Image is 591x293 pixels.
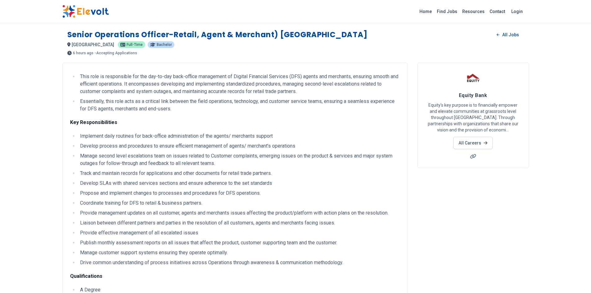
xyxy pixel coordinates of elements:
li: Track and maintain records for applications and other documents for retail trade partners. [78,170,400,177]
li: Propose and implement changes to processes and procedures for DFS operations. [78,189,400,197]
img: Elevolt [62,5,109,18]
a: All Jobs [492,30,524,39]
h1: Senior Operations Officer-Retail, Agent & Merchant) [GEOGRAPHIC_DATA] [67,30,368,40]
span: [GEOGRAPHIC_DATA] [72,42,114,47]
a: Resources [460,7,487,16]
p: - Accepting Applications [95,51,137,55]
li: Provide effective management of all escalated issues [78,229,400,237]
span: Equity Bank [459,92,487,98]
a: Contact [487,7,508,16]
a: Login [508,5,526,18]
span: Full-time [127,43,143,47]
img: Equity Bank [465,70,481,86]
li: Manage second level escalations team on issues related to Customer complaints, emerging issues on... [78,152,400,167]
li: Coordinate training for DFS to retail & business partners. [78,199,400,207]
li: Liaison between different partners and parties in the resolution of all customers, agents and mer... [78,219,400,227]
li: Develop process and procedures to ensure efficient management of agents/ merchant’s operations [78,142,400,150]
span: Bachelor [157,43,172,47]
p: Equity's key purpose is to financially empower and elevate communities at grassroots level throug... [425,102,521,133]
li: Drive common understanding of process initiatives across Operations through awareness & communica... [78,259,400,266]
li: Essentially, this role acts as a critical link between the field operations, technology, and cust... [78,98,400,113]
li: Provide management updates on all customer, agents and merchants issues affecting the product/pla... [78,209,400,217]
span: 6 hours ago [73,51,93,55]
iframe: Advertisement [417,175,529,262]
li: Implement daily routines for back-office administration of the agents/ merchants support [78,132,400,140]
strong: Key Responsibilities [70,119,117,125]
strong: Qualifications [70,273,102,279]
a: Find Jobs [434,7,460,16]
li: Develop SLAs with shared services sections and ensure adherence to the set standards [78,180,400,187]
li: Publish monthly assessment reports on all issues that affect the product, customer supporting tea... [78,239,400,246]
a: All Careers [453,137,493,149]
a: Home [417,7,434,16]
li: Manage customer support systems ensuring they operate optimally. [78,249,400,256]
li: This role is responsible for the day-to-day back-office management of Digital Financial Services ... [78,73,400,95]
